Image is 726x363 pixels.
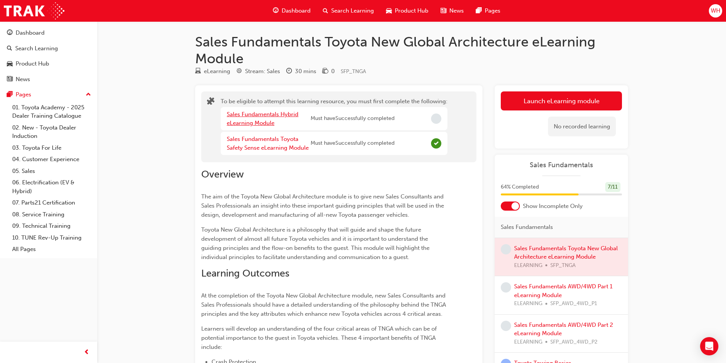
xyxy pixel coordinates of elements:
[201,325,438,350] span: Learners will develop an understanding of the four critical areas of TNGA which can be of potenti...
[204,67,230,76] div: eLearning
[514,338,542,347] span: ELEARNING
[3,88,94,102] button: Pages
[236,67,280,76] div: Stream
[501,161,622,170] a: Sales Fundamentals
[15,44,58,53] div: Search Learning
[16,75,30,84] div: News
[286,68,292,75] span: clock-icon
[201,168,244,180] span: Overview
[245,67,280,76] div: Stream: Sales
[449,6,464,15] span: News
[7,30,13,37] span: guage-icon
[4,2,64,19] img: Trak
[9,165,94,177] a: 05. Sales
[201,226,431,261] span: Toyota New Global Architecture is a philosophy that will guide and shape the future development o...
[9,122,94,142] a: 02. New - Toyota Dealer Induction
[700,337,718,355] div: Open Intercom Messenger
[207,98,215,107] span: puzzle-icon
[3,24,94,88] button: DashboardSearch LearningProduct HubNews
[227,136,309,151] a: Sales Fundamentals Toyota Safety Sense eLearning Module
[201,193,446,218] span: The aim of the Toyota New Global Architecture module is to give new Sales Consultants and Sales P...
[16,90,31,99] div: Pages
[7,61,13,67] span: car-icon
[317,3,380,19] a: search-iconSearch Learning
[501,183,539,192] span: 64 % Completed
[514,321,613,337] a: Sales Fundamentals AWD/4WD Part 2 eLearning Module
[16,29,45,37] div: Dashboard
[86,90,91,100] span: up-icon
[470,3,506,19] a: pages-iconPages
[322,67,335,76] div: Price
[295,67,316,76] div: 30 mins
[431,138,441,149] span: Complete
[7,45,12,52] span: search-icon
[7,91,13,98] span: pages-icon
[3,42,94,56] a: Search Learning
[9,220,94,232] a: 09. Technical Training
[311,114,394,123] span: Must have Successfully completed
[227,111,298,126] a: Sales Fundamentals Hybrid eLearning Module
[282,6,311,15] span: Dashboard
[514,299,542,308] span: ELEARNING
[380,3,434,19] a: car-iconProduct Hub
[386,6,392,16] span: car-icon
[709,4,722,18] button: WH
[323,6,328,16] span: search-icon
[195,34,628,67] h1: Sales Fundamentals Toyota New Global Architecture eLearning Module
[267,3,317,19] a: guage-iconDashboard
[434,3,470,19] a: news-iconNews
[431,114,441,124] span: Incomplete
[311,139,394,148] span: Must have Successfully completed
[9,142,94,154] a: 03. Toyota For Life
[501,223,553,232] span: Sales Fundamentals
[195,68,201,75] span: learningResourceType_ELEARNING-icon
[550,338,598,347] span: SFP_AWD_4WD_P2
[221,97,447,157] div: To be eligible to attempt this learning resource, you must first complete the following:
[501,282,511,293] span: learningRecordVerb_NONE-icon
[548,117,616,137] div: No recorded learning
[9,154,94,165] a: 04. Customer Experience
[195,67,230,76] div: Type
[501,244,511,254] span: learningRecordVerb_NONE-icon
[9,177,94,197] a: 06. Electrification (EV & Hybrid)
[273,6,279,16] span: guage-icon
[514,283,612,299] a: Sales Fundamentals AWD/4WD Part 1 eLearning Module
[476,6,482,16] span: pages-icon
[7,76,13,83] span: news-icon
[550,299,597,308] span: SFP_AWD_4WD_P1
[3,26,94,40] a: Dashboard
[84,348,90,357] span: prev-icon
[236,68,242,75] span: target-icon
[605,182,620,192] div: 7 / 11
[3,57,94,71] a: Product Hub
[9,243,94,255] a: All Pages
[441,6,446,16] span: news-icon
[711,6,720,15] span: WH
[501,91,622,110] button: Launch eLearning module
[322,68,328,75] span: money-icon
[286,67,316,76] div: Duration
[395,6,428,15] span: Product Hub
[501,321,511,331] span: learningRecordVerb_NONE-icon
[201,267,289,279] span: Learning Outcomes
[16,59,49,68] div: Product Hub
[9,232,94,244] a: 10. TUNE Rev-Up Training
[331,6,374,15] span: Search Learning
[201,292,447,317] span: At the completion of the Toyota New Global Architecture module, new Sales Consultants and Sales P...
[9,197,94,209] a: 07. Parts21 Certification
[341,68,366,75] span: Learning resource code
[523,202,583,211] span: Show Incomplete Only
[3,72,94,86] a: News
[9,209,94,221] a: 08. Service Training
[9,102,94,122] a: 01. Toyota Academy - 2025 Dealer Training Catalogue
[485,6,500,15] span: Pages
[331,67,335,76] div: 0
